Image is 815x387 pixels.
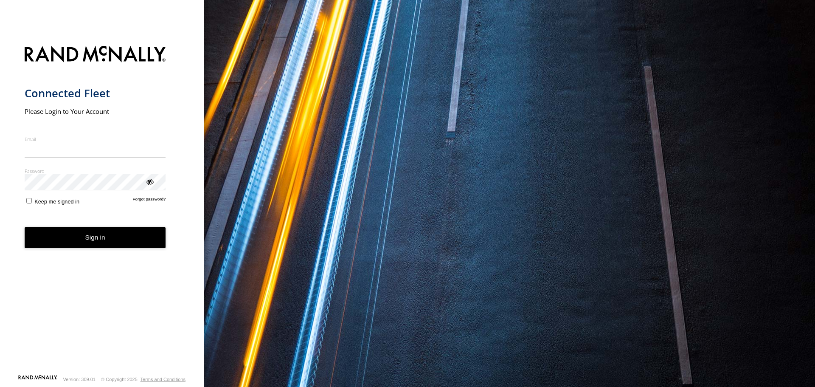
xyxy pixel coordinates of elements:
div: ViewPassword [145,177,154,186]
div: © Copyright 2025 - [101,377,185,382]
label: Password [25,168,166,174]
button: Sign in [25,227,166,248]
a: Forgot password? [133,197,166,205]
label: Email [25,136,166,142]
form: main [25,41,180,374]
img: Rand McNally [25,44,166,66]
h1: Connected Fleet [25,86,166,100]
span: Keep me signed in [34,198,79,205]
input: Keep me signed in [26,198,32,203]
div: Version: 309.01 [63,377,96,382]
a: Visit our Website [18,375,57,384]
a: Terms and Conditions [141,377,185,382]
h2: Please Login to Your Account [25,107,166,116]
